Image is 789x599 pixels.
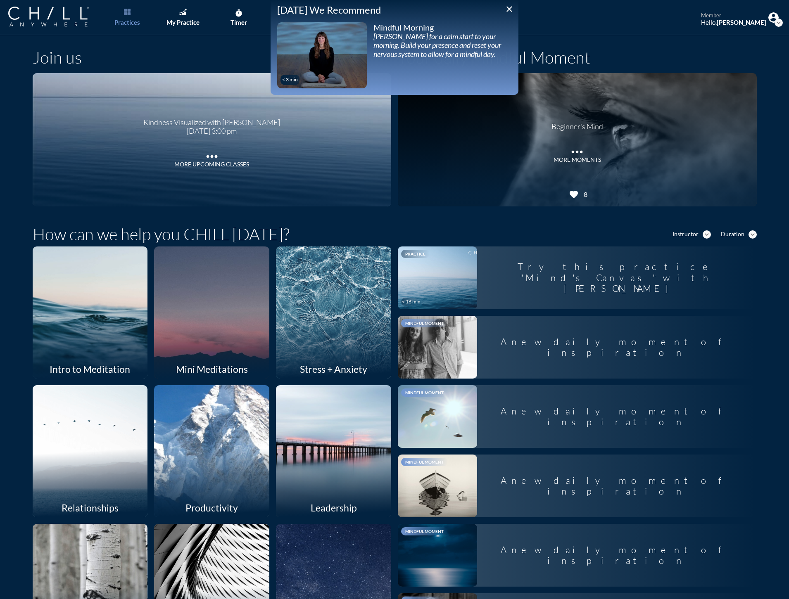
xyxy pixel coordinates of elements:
div: Duration [721,231,744,238]
div: Timer [231,19,247,26]
div: Practices [114,19,140,26]
i: more_horiz [204,148,220,161]
div: member [701,12,766,19]
h1: How can we help you CHILL [DATE]? [33,224,290,244]
span: Practice [405,251,425,256]
div: [PERSON_NAME] for a calm start to your morning. Build your presence and reset your nervous system... [373,32,512,59]
span: Mindful Moment [405,459,444,464]
i: expand_more [775,19,783,27]
div: Relationships [33,498,148,517]
img: Company Logo [8,7,89,26]
div: My Practice [166,19,200,26]
div: Mindful Morning [373,22,512,32]
div: More Upcoming Classes [174,161,249,168]
div: A new daily moment of inspiration [477,399,757,434]
div: Intro to Meditation [33,360,148,379]
div: Mini Meditations [154,360,269,379]
div: [DATE] 3:00 pm [143,127,280,136]
div: Hello, [701,19,766,26]
div: Productivity [154,498,269,517]
span: Mindful Moment [405,321,444,326]
div: Try this practice "Mind's Canvas" with [PERSON_NAME] [477,255,757,301]
div: [DATE] We Recommend [277,4,512,16]
span: Mindful Moment [405,529,444,534]
div: < 3 min [282,77,298,83]
img: Graph [179,9,186,15]
i: favorite [569,189,579,199]
div: Instructor [673,231,699,238]
h1: Join us [33,47,82,67]
span: Mindful Moment [405,390,444,395]
div: < 16 min [402,299,421,305]
i: expand_more [749,230,757,239]
img: List [124,9,131,15]
a: Company Logo [8,7,105,28]
div: MORE MOMENTS [554,156,601,163]
div: A new daily moment of inspiration [477,538,757,573]
div: Leadership [276,498,391,517]
div: A new daily moment of inspiration [477,330,757,365]
i: timer [235,9,243,17]
strong: [PERSON_NAME] [717,19,766,26]
i: more_horiz [569,144,585,156]
div: Kindness Visualized with [PERSON_NAME] [143,112,280,127]
img: Profile icon [768,12,779,23]
div: 8 [581,190,587,198]
i: expand_more [703,230,711,239]
div: Stress + Anxiety [276,360,391,379]
i: close [504,4,514,14]
div: Beginner's Mind [551,116,603,131]
div: A new daily moment of inspiration [477,469,757,504]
